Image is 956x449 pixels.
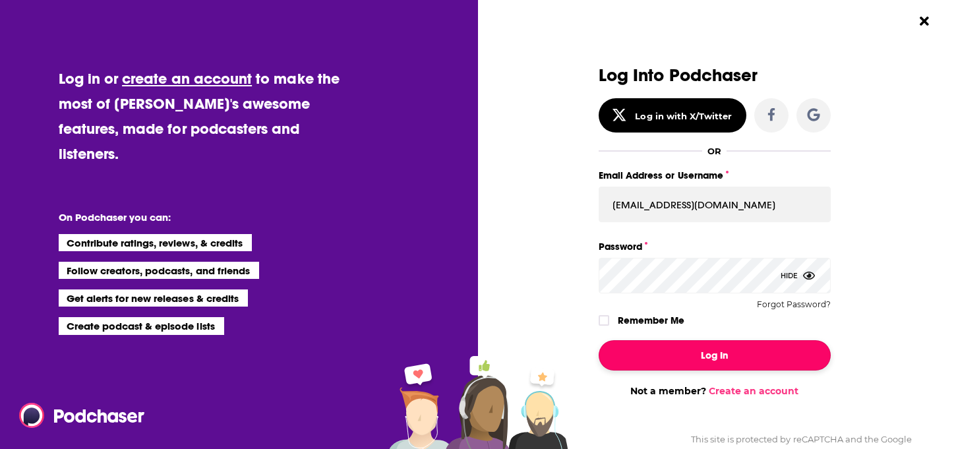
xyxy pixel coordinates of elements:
[59,211,322,224] li: On Podchaser you can:
[781,258,815,293] div: Hide
[599,187,831,222] input: Email Address or Username
[19,403,135,428] a: Podchaser - Follow, Share and Rate Podcasts
[709,385,798,397] a: Create an account
[912,9,937,34] button: Close Button
[59,317,224,334] li: Create podcast & episode lists
[59,262,260,279] li: Follow creators, podcasts, and friends
[122,69,252,88] a: create an account
[19,403,146,428] img: Podchaser - Follow, Share and Rate Podcasts
[635,111,732,121] div: Log in with X/Twitter
[599,340,831,371] button: Log In
[59,234,253,251] li: Contribute ratings, reviews, & credits
[599,66,831,85] h3: Log Into Podchaser
[59,289,248,307] li: Get alerts for new releases & credits
[599,238,831,255] label: Password
[599,98,746,133] button: Log in with X/Twitter
[599,167,831,184] label: Email Address or Username
[599,385,831,397] div: Not a member?
[618,312,684,329] label: Remember Me
[707,146,721,156] div: OR
[757,300,831,309] button: Forgot Password?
